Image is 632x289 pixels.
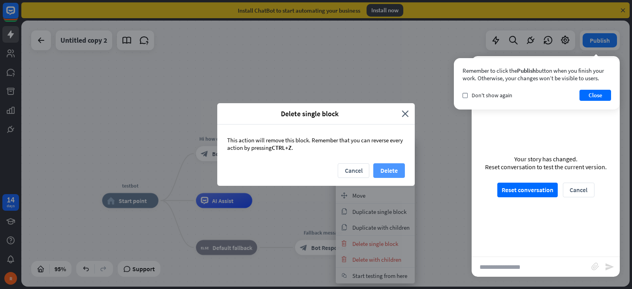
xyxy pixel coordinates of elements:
[402,109,409,118] i: close
[485,163,607,171] div: Reset conversation to test the current version.
[563,183,594,197] button: Cancel
[591,263,599,270] i: block_attachment
[497,183,558,197] button: Reset conversation
[605,262,614,272] i: send
[485,155,607,163] div: Your story has changed.
[6,3,30,27] button: Open LiveChat chat widget
[217,125,415,163] div: This action will remove this block. Remember that you can reverse every action by pressing .
[579,90,611,101] button: Close
[338,163,369,178] button: Cancel
[223,109,396,118] span: Delete single block
[517,67,536,74] span: Publish
[472,92,512,99] span: Don't show again
[463,67,611,82] div: Remember to click the button when you finish your work. Otherwise, your changes won’t be visible ...
[373,163,405,178] button: Delete
[272,144,292,151] span: CTRL+Z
